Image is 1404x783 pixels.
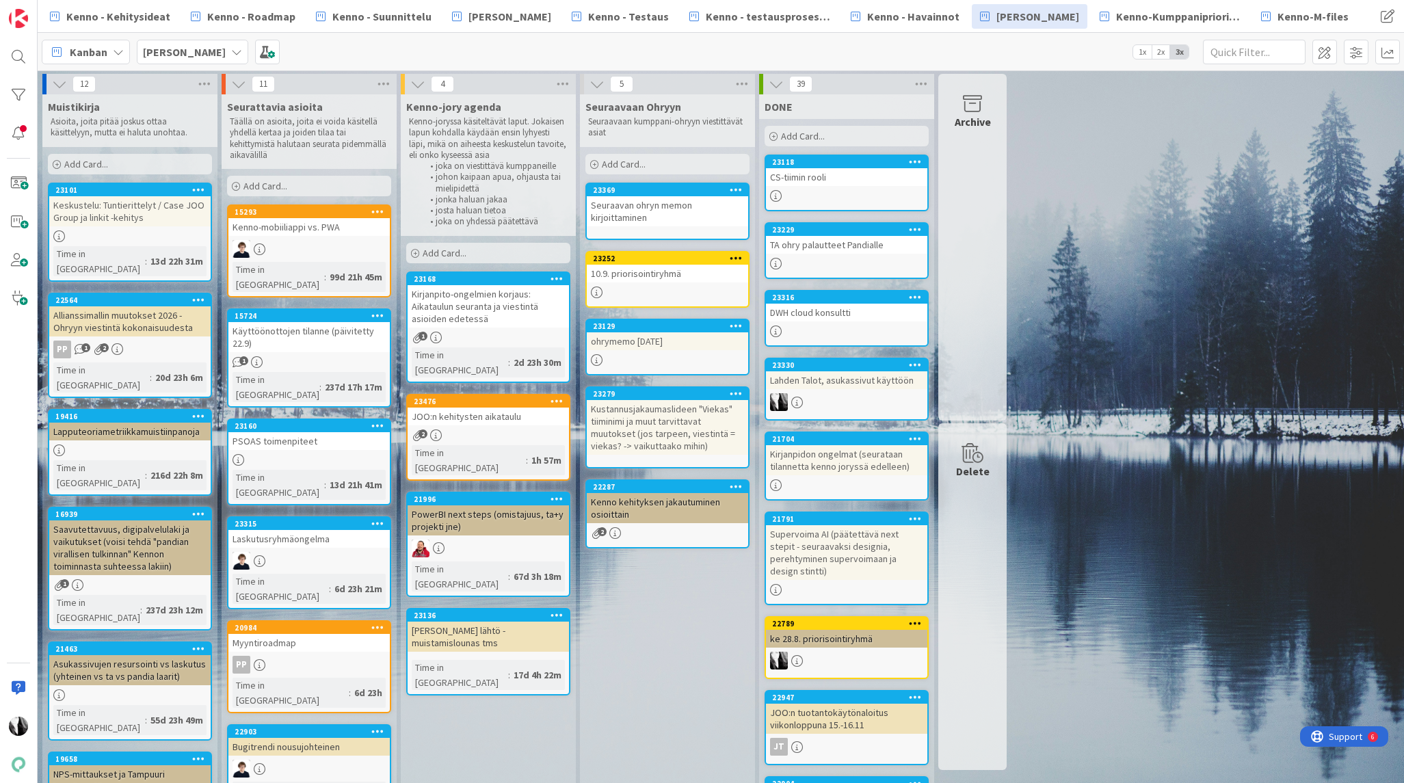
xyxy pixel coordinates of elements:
[228,322,390,352] div: Käyttöönottojen tilanne (päivitetty 22.9)
[233,262,324,292] div: Time in [GEOGRAPHIC_DATA]
[48,100,100,114] span: Muistikirja
[508,355,510,370] span: :
[414,494,569,504] div: 21996
[55,185,211,195] div: 23101
[227,204,391,297] a: 15293Kenno-mobiiliappi vs. PWAMTTime in [GEOGRAPHIC_DATA]:99d 21h 45m
[423,161,568,172] li: joka on viestittävä kumppaneille
[227,419,391,505] a: 23160PSOAS toimenpiteetTime in [GEOGRAPHIC_DATA]:13d 21h 41m
[593,482,748,492] div: 22287
[408,609,569,622] div: 23136
[706,8,830,25] span: Kenno - testausprosessi/Featureflagit
[587,481,748,493] div: 22287
[55,754,211,764] div: 19658
[765,155,929,211] a: 23118CS-tiimin rooli
[508,569,510,584] span: :
[60,579,69,588] span: 1
[587,388,748,400] div: 23279
[228,726,390,738] div: 22903
[765,512,929,605] a: 21791Supervoima AI (päätettävä next stepit - seuraavaksi designia, perehtyminen supervoimaan ja d...
[233,760,250,778] img: MT
[412,660,508,690] div: Time in [GEOGRAPHIC_DATA]
[766,445,927,475] div: Kirjanpidon ongelmat (seurataan tilannetta kenno joryssä edelleen)
[324,269,326,284] span: :
[49,184,211,196] div: 23101
[610,76,633,92] span: 5
[772,514,927,524] div: 21791
[49,643,211,685] div: 21463Asukassivujen resursointi vs laskutus (yhteinen vs ta vs pandia laarit)
[406,394,570,481] a: 23476JOO:n kehitysten aikatauluTime in [GEOGRAPHIC_DATA]:1h 57m
[564,4,677,29] a: Kenno - Testaus
[145,254,147,269] span: :
[765,100,793,114] span: DONE
[228,218,390,236] div: Kenno-mobiiliappi vs. PWA
[593,185,748,195] div: 23369
[406,100,501,114] span: Kenno-jory agenda
[71,5,75,16] div: 6
[227,620,391,713] a: 20984MyyntiroadmapPPTime in [GEOGRAPHIC_DATA]:6d 23h
[587,320,748,332] div: 23129
[772,434,927,444] div: 21704
[332,8,432,25] span: Kenno - Suunnittelu
[593,254,748,263] div: 23252
[408,493,569,505] div: 21996
[29,2,62,18] span: Support
[100,343,109,352] span: 2
[772,693,927,702] div: 22947
[55,644,211,654] div: 21463
[508,667,510,682] span: :
[587,184,748,196] div: 23369
[770,652,788,669] img: KV
[510,569,565,584] div: 67d 3h 18m
[143,45,226,59] b: [PERSON_NAME]
[70,44,107,60] span: Kanban
[766,433,927,475] div: 21704Kirjanpidon ongelmat (seurataan tilannetta kenno joryssä edelleen)
[49,753,211,765] div: 19658
[781,130,825,142] span: Add Card...
[49,508,211,520] div: 16939
[64,158,108,170] span: Add Card...
[766,236,927,254] div: TA ohry palautteet Pandialle
[227,516,391,609] a: 23315LaskutusryhmäongelmaMTTime in [GEOGRAPHIC_DATA]:6d 23h 21m
[867,8,959,25] span: Kenno - Havainnot
[585,251,750,308] a: 2325210.9. priorisointiryhmä
[55,509,211,519] div: 16939
[228,420,390,432] div: 23160
[49,508,211,575] div: 16939Saavutettavuus, digipalvelulaki ja vaikutukset (voisi tehdä "pandian virallisen tulkinnan" K...
[414,397,569,406] div: 23476
[593,389,748,399] div: 23279
[55,412,211,421] div: 19416
[228,518,390,530] div: 23315
[587,481,748,523] div: 22287Kenno kehityksen jakautuminen osioittain
[996,8,1079,25] span: [PERSON_NAME]
[587,320,748,350] div: 23129ohrymemo [DATE]
[585,100,681,114] span: Seuraavaan Ohryyn
[150,370,152,385] span: :
[408,273,569,285] div: 23168
[585,183,750,240] a: 23369Seuraavan ohryn memon kirjoittaminen
[230,116,388,161] p: Täällä on asioita, joita ei voida käsitellä yhdellä kertaa ja joiden tilaa tai kehittymistä halut...
[228,726,390,756] div: 22903Bugitrendi nousujohteinen
[326,477,386,492] div: 13d 21h 41m
[772,293,927,302] div: 23316
[233,240,250,258] img: MT
[329,581,331,596] span: :
[766,433,927,445] div: 21704
[1116,8,1241,25] span: Kenno-Kumppanipriorisointi
[1277,8,1349,25] span: Kenno-M-files
[228,518,390,548] div: 23315Laskutusryhmäongelma
[233,574,329,604] div: Time in [GEOGRAPHIC_DATA]
[956,463,990,479] div: Delete
[228,634,390,652] div: Myyntiroadmap
[766,224,927,254] div: 23229TA ohry palautteet Pandialle
[419,332,427,341] span: 1
[766,618,927,648] div: 22789ke 28.8. priorisointiryhmä
[766,513,927,580] div: 21791Supervoima AI (päätettävä next stepit - seuraavaksi designia, perehtyminen supervoimaan ja d...
[228,310,390,352] div: 15724Käyttöönottojen tilanne (päivitetty 22.9)
[423,205,568,216] li: josta haluan tietoa
[49,341,211,358] div: PP
[765,222,929,279] a: 23229TA ohry palautteet Pandialle
[326,269,386,284] div: 99d 21h 45m
[235,311,390,321] div: 15724
[765,358,929,421] a: 23330Lahden Talot, asukassivut käyttöönKV
[42,4,178,29] a: Kenno - Kehitysideat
